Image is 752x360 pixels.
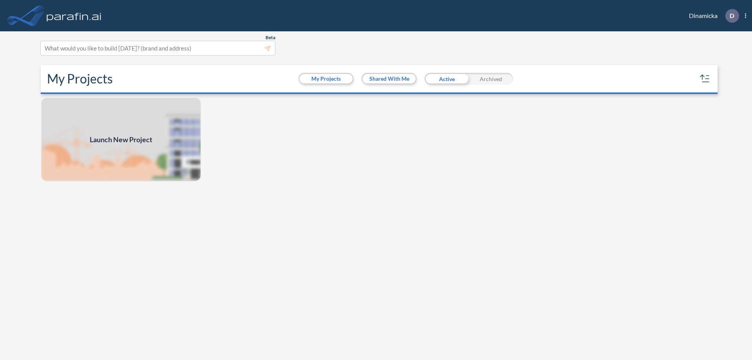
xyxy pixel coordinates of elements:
[699,72,711,85] button: sort
[300,74,352,83] button: My Projects
[90,134,152,145] span: Launch New Project
[45,8,103,24] img: logo
[41,97,201,182] img: add
[425,73,469,85] div: Active
[730,12,734,19] p: D
[41,97,201,182] a: Launch New Project
[266,34,275,41] span: Beta
[469,73,513,85] div: Archived
[363,74,416,83] button: Shared With Me
[677,9,746,23] div: Dinamicka
[47,71,113,86] h2: My Projects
